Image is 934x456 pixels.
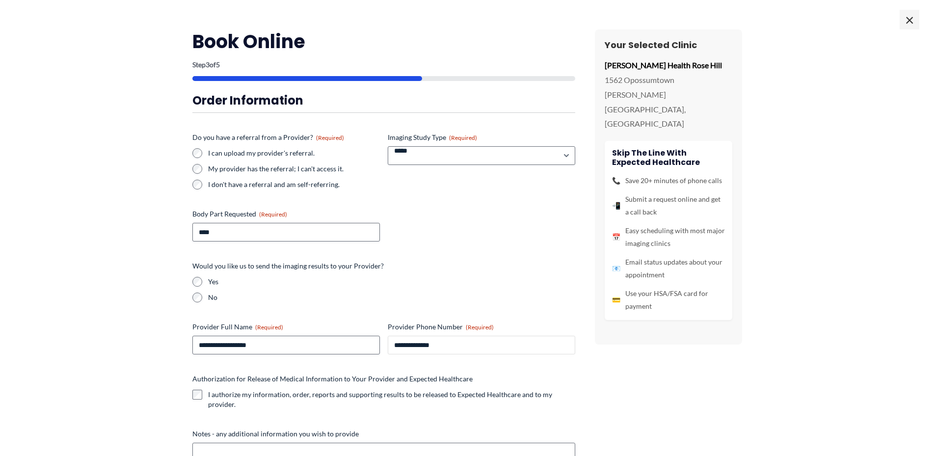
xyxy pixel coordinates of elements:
[612,287,725,313] li: Use your HSA/FSA card for payment
[216,60,220,69] span: 5
[900,10,919,29] span: ×
[192,61,575,68] p: Step of
[612,231,620,243] span: 📅
[208,164,380,174] label: My provider has the referral; I can't access it.
[612,174,620,187] span: 📞
[388,322,575,332] label: Provider Phone Number
[208,390,575,409] label: I authorize my information, order, reports and supporting results to be released to Expected Heal...
[259,211,287,218] span: (Required)
[612,294,620,306] span: 💳
[605,39,732,51] h3: Your Selected Clinic
[388,133,575,142] label: Imaging Study Type
[612,148,725,167] h4: Skip the line with Expected Healthcare
[612,199,620,212] span: 📲
[612,262,620,275] span: 📧
[208,277,575,287] label: Yes
[192,29,575,54] h2: Book Online
[612,193,725,218] li: Submit a request online and get a call back
[449,134,477,141] span: (Required)
[192,429,575,439] label: Notes - any additional information you wish to provide
[192,322,380,332] label: Provider Full Name
[208,293,575,302] label: No
[208,148,380,158] label: I can upload my provider's referral.
[192,209,380,219] label: Body Part Requested
[192,261,384,271] legend: Would you like us to send the imaging results to your Provider?
[206,60,210,69] span: 3
[192,374,473,384] legend: Authorization for Release of Medical Information to Your Provider and Expected Healthcare
[612,224,725,250] li: Easy scheduling with most major imaging clinics
[192,93,575,108] h3: Order Information
[208,180,380,189] label: I don't have a referral and am self-referring.
[605,58,732,73] p: [PERSON_NAME] Health Rose Hill
[605,73,732,131] p: 1562 Opossumtown [PERSON_NAME][GEOGRAPHIC_DATA], [GEOGRAPHIC_DATA]
[466,323,494,331] span: (Required)
[316,134,344,141] span: (Required)
[192,133,344,142] legend: Do you have a referral from a Provider?
[255,323,283,331] span: (Required)
[612,256,725,281] li: Email status updates about your appointment
[612,174,725,187] li: Save 20+ minutes of phone calls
